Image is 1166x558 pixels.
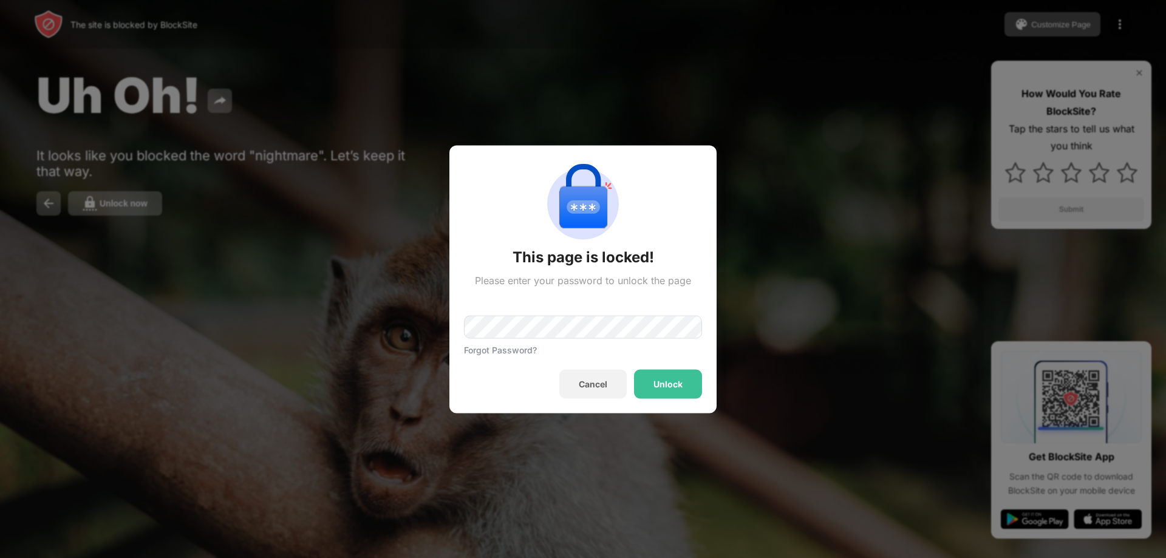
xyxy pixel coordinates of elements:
[653,379,683,389] div: Unlock
[539,160,627,247] img: password-protection.svg
[513,247,654,267] div: This page is locked!
[579,379,607,389] div: Cancel
[464,344,537,355] div: Forgot Password?
[475,274,691,286] div: Please enter your password to unlock the page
